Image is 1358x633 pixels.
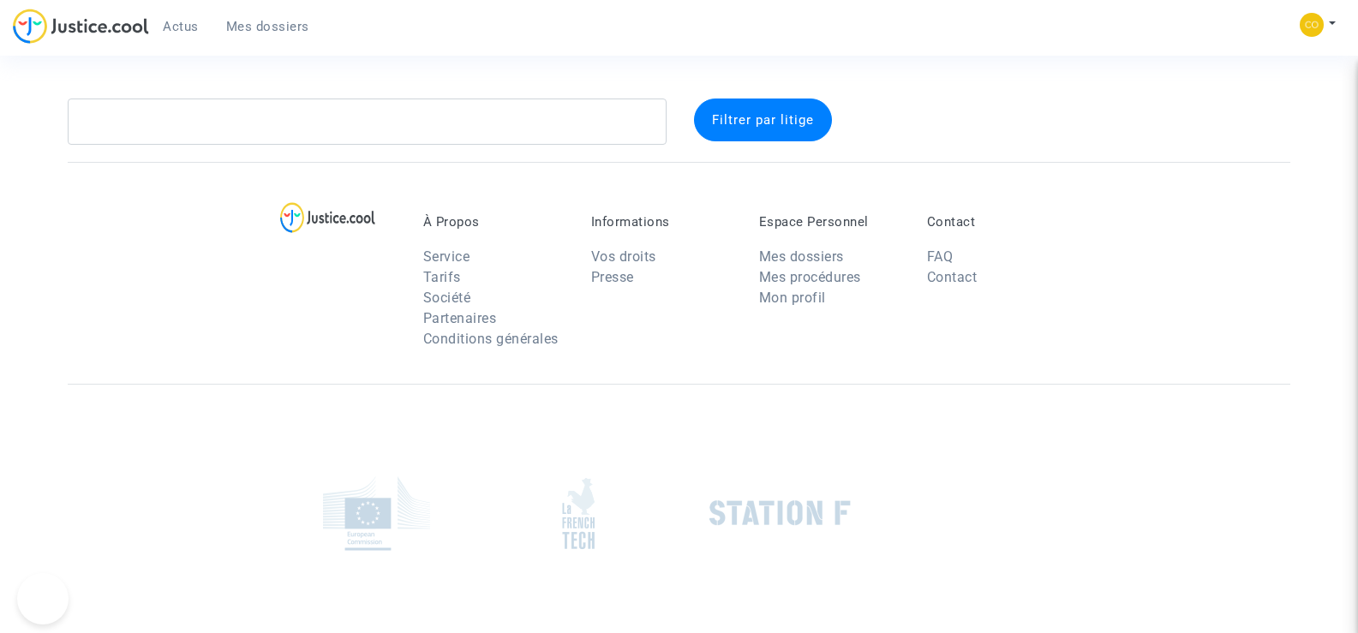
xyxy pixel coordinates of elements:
a: Service [423,248,470,265]
a: Contact [927,269,978,285]
a: Mes dossiers [212,14,323,39]
a: Vos droits [591,248,656,265]
img: french_tech.png [562,477,595,550]
img: europe_commision.png [323,476,430,551]
a: Mon profil [759,290,826,306]
img: logo-lg.svg [280,202,375,233]
a: Société [423,290,471,306]
iframe: Toggle Customer Support [17,573,69,624]
p: Informations [591,214,733,230]
p: Contact [927,214,1069,230]
a: Presse [591,269,634,285]
p: Espace Personnel [759,214,901,230]
a: Tarifs [423,269,461,285]
img: stationf.png [709,500,851,526]
a: Actus [149,14,212,39]
span: Filtrer par litige [712,112,814,128]
span: Mes dossiers [226,19,309,34]
a: Partenaires [423,310,497,326]
span: Actus [163,19,199,34]
a: Conditions générales [423,331,559,347]
a: FAQ [927,248,954,265]
a: Mes dossiers [759,248,844,265]
p: À Propos [423,214,565,230]
a: Mes procédures [759,269,861,285]
img: jc-logo.svg [13,9,149,44]
img: 84a266a8493598cb3cce1313e02c3431 [1300,13,1324,37]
